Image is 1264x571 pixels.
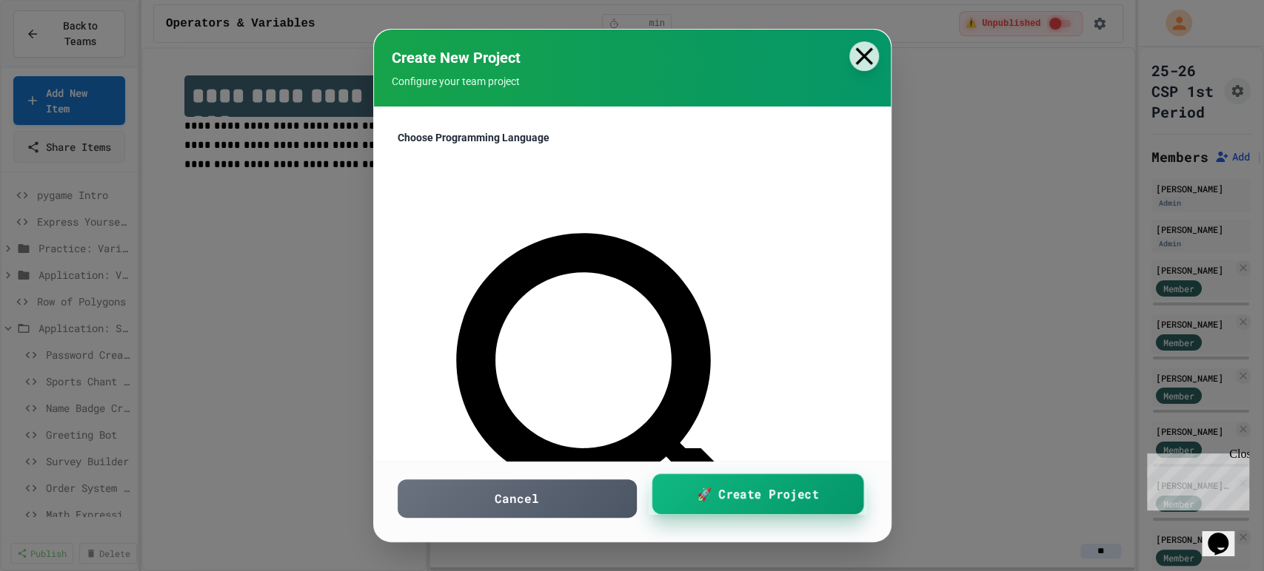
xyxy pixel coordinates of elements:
div: Chat with us now!Close [6,6,102,94]
span: 🚀 Create Project [697,485,819,504]
iframe: chat widget [1202,512,1249,556]
a: Cancel [398,479,637,518]
iframe: chat widget [1141,447,1249,510]
label: Choose Programming Language [398,130,867,145]
p: Configure your team project [392,74,873,89]
h2: Create New Project [392,47,873,68]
